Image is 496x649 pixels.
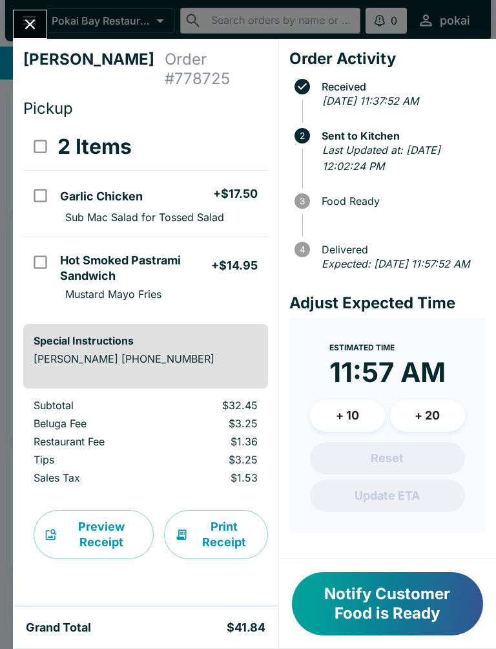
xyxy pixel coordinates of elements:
[60,189,143,204] h5: Garlic Chicken
[34,471,150,484] p: Sales Tax
[329,343,395,352] span: Estimated Time
[60,253,211,284] h5: Hot Smoked Pastrami Sandwich
[65,211,224,224] p: Sub Mac Salad for Tossed Salad
[170,417,257,430] p: $3.25
[170,471,257,484] p: $1.53
[34,510,154,559] button: Preview Receipt
[289,293,486,313] h4: Adjust Expected Time
[170,435,257,448] p: $1.36
[170,453,257,466] p: $3.25
[322,144,440,173] em: Last Updated at: [DATE] 12:02:24 PM
[213,186,258,202] h5: + $17.50
[315,81,486,92] span: Received
[292,572,483,635] button: Notify Customer Food is Ready
[34,453,150,466] p: Tips
[57,134,132,160] h3: 2 Items
[26,620,91,635] h5: Grand Total
[315,244,486,255] span: Delivered
[315,130,486,142] span: Sent to Kitchen
[300,131,305,141] text: 2
[34,334,258,347] h6: Special Instructions
[211,258,258,273] h5: + $14.95
[164,510,268,559] button: Print Receipt
[23,50,165,89] h4: [PERSON_NAME]
[34,399,150,412] p: Subtotal
[322,94,418,107] em: [DATE] 11:37:52 AM
[14,10,46,38] button: Close
[23,99,73,118] span: Pickup
[322,257,470,270] em: Expected: [DATE] 11:57:52 AM
[390,399,465,432] button: + 20
[170,399,257,412] p: $32.45
[300,196,305,206] text: 3
[34,417,150,430] p: Beluga Fee
[289,49,486,69] h4: Order Activity
[310,399,385,432] button: + 10
[227,620,265,635] h5: $41.84
[34,435,150,448] p: Restaurant Fee
[299,244,305,255] text: 4
[23,123,268,314] table: orders table
[329,356,446,389] time: 11:57 AM
[315,195,486,207] span: Food Ready
[65,288,161,301] p: Mustard Mayo Fries
[165,50,268,89] h4: Order # 778725
[23,399,268,489] table: orders table
[34,352,258,365] p: [PERSON_NAME] [PHONE_NUMBER]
